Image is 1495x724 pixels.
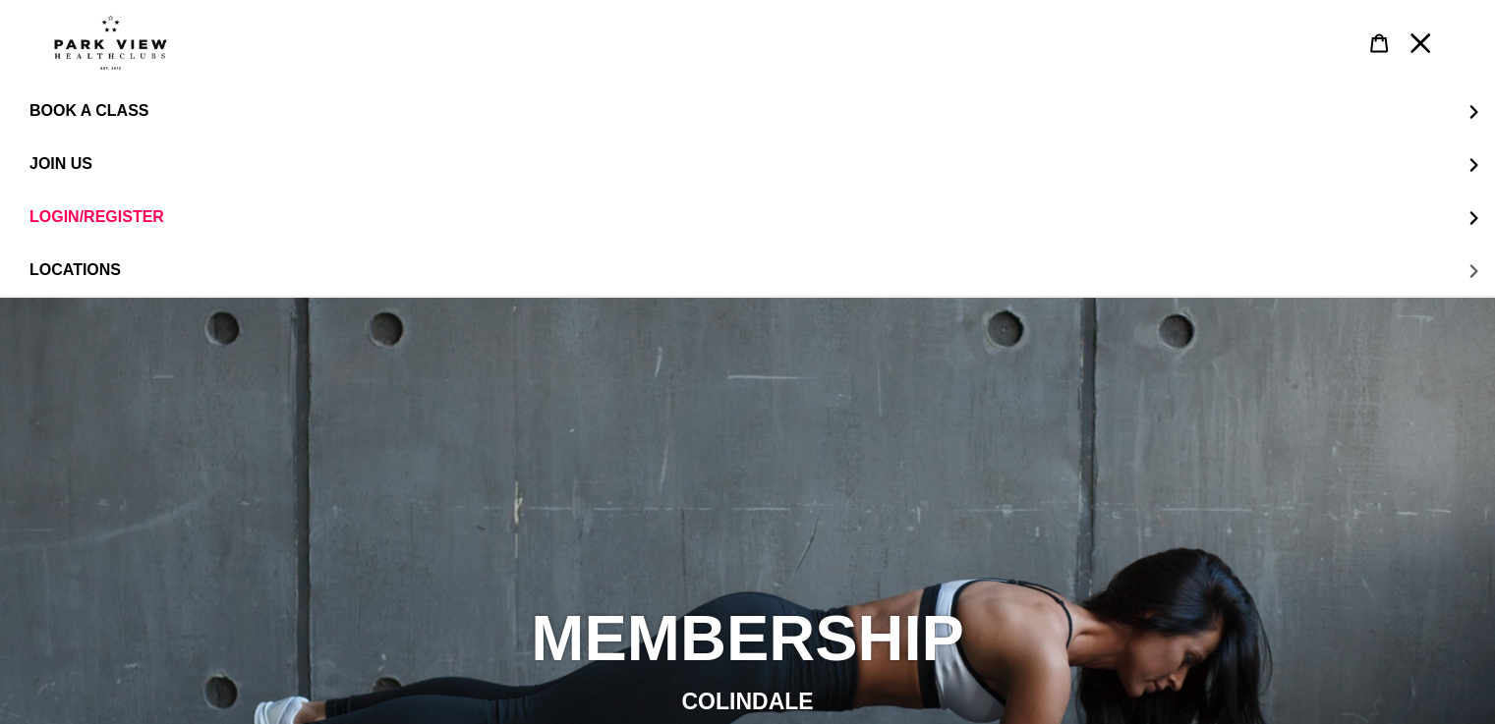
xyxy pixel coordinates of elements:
[29,155,92,172] span: JOIN US
[212,600,1284,677] h2: MEMBERSHIP
[54,15,167,70] img: Park view health clubs is a gym near you.
[1400,22,1441,64] button: Menu
[29,208,164,226] span: LOGIN/REGISTER
[681,689,813,714] span: COLINDALE
[29,261,121,279] span: LOCATIONS
[29,102,148,120] span: BOOK A CLASS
